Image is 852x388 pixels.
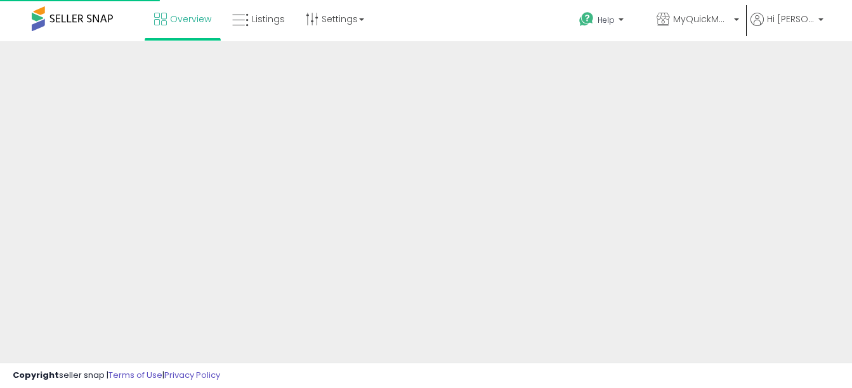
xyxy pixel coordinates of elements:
[13,369,59,381] strong: Copyright
[108,369,162,381] a: Terms of Use
[750,13,823,41] a: Hi [PERSON_NAME]
[170,13,211,25] span: Overview
[767,13,815,25] span: Hi [PERSON_NAME]
[673,13,730,25] span: MyQuickMart
[252,13,285,25] span: Listings
[598,15,615,25] span: Help
[569,2,645,41] a: Help
[579,11,594,27] i: Get Help
[13,370,220,382] div: seller snap | |
[164,369,220,381] a: Privacy Policy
